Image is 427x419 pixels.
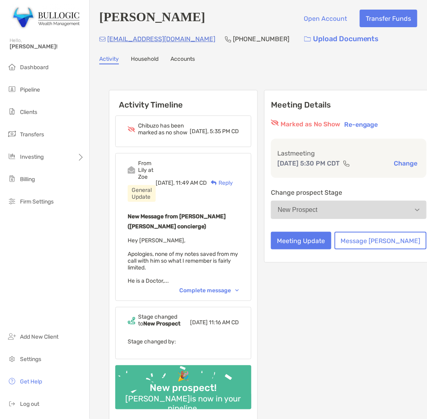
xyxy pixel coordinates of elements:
img: red eyr [271,120,279,126]
img: Reply icon [211,180,217,186]
button: Transfer Funds [360,10,417,27]
span: Hey [PERSON_NAME], Apologies, none of my notes saved from my call with him so what I remember is ... [128,237,238,285]
span: Add New Client [20,334,58,341]
button: Change [392,159,420,168]
img: Event icon [128,126,135,132]
div: Chibuzo has been marked as no show [138,122,190,136]
img: Phone Icon [225,36,231,42]
img: billing icon [7,174,17,184]
span: Dashboard [20,64,48,71]
span: Billing [20,176,35,183]
h6: Activity Timeline [109,90,257,110]
p: Meeting Details [271,100,427,110]
a: Household [131,56,158,64]
img: communication type [343,160,350,167]
a: Upload Documents [299,30,384,48]
div: [PERSON_NAME] is now in your pipeline. [115,394,251,413]
span: Pipeline [20,86,40,93]
img: dashboard icon [7,62,17,72]
p: Stage changed by: [128,337,239,347]
a: Accounts [170,56,195,64]
span: Transfers [20,131,44,138]
p: [DATE] 5:30 PM CDT [277,158,340,168]
div: Reply [207,179,233,187]
b: New Prospect [143,321,180,327]
span: Settings [20,356,41,363]
a: Activity [99,56,119,64]
span: [DATE], [190,128,208,135]
div: From Lily at Zoe [138,160,156,180]
button: Open Account [298,10,353,27]
p: Last meeting [277,148,420,158]
img: get-help icon [7,377,17,386]
span: Log out [20,401,39,408]
div: New prospect! [147,383,220,394]
img: Email Icon [99,37,106,42]
span: Clients [20,109,37,116]
img: clients icon [7,107,17,116]
span: 11:16 AM CD [209,319,239,326]
span: [PERSON_NAME]! [10,43,84,50]
button: Re-engage [342,120,381,129]
div: Complete message [179,287,239,294]
p: [PHONE_NUMBER] [233,34,289,44]
span: Firm Settings [20,198,54,205]
span: 5:35 PM CD [210,128,239,135]
p: [EMAIL_ADDRESS][DOMAIN_NAME] [107,34,215,44]
img: Event icon [128,317,135,325]
p: Change prospect Stage [271,188,427,198]
div: General Update [128,185,156,202]
button: New Prospect [271,201,427,219]
img: Event icon [128,166,135,174]
div: New Prospect [278,206,318,213]
img: logout icon [7,399,17,409]
p: Marked as No Show [281,120,340,129]
img: firm-settings icon [7,196,17,206]
img: Open dropdown arrow [415,209,420,211]
span: [DATE], [156,180,174,186]
img: investing icon [7,152,17,161]
img: pipeline icon [7,84,17,94]
img: Chevron icon [235,289,239,292]
b: New Message from [PERSON_NAME] ([PERSON_NAME] concierge) [128,213,226,230]
span: Get Help [20,379,42,385]
img: settings icon [7,354,17,364]
span: [DATE] [190,319,208,326]
img: button icon [304,36,311,42]
button: Message [PERSON_NAME] [335,232,427,249]
span: Investing [20,154,44,160]
span: 11:49 AM CD [176,180,207,186]
h4: [PERSON_NAME] [99,10,205,27]
div: 🎉 [174,371,192,383]
img: add_new_client icon [7,332,17,341]
img: Zoe Logo [10,3,80,32]
button: Meeting Update [271,232,331,249]
div: Stage changed to [138,314,190,327]
img: transfers icon [7,129,17,139]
